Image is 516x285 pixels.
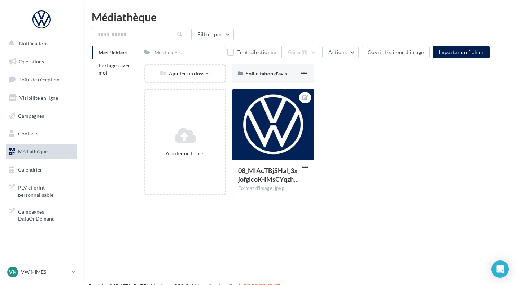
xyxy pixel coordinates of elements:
[92,12,507,22] div: Médiathèque
[246,70,287,76] span: Sollicitation d'avis
[238,166,299,183] span: 08_MIAcTBjSHal_3xjofgicoK-IMsCYqzhHADWWw_EbhM9M8UI7AXnfvC00wkZBHOQ0f8ssrvwuCCsj1eQ=s0
[491,260,509,278] div: Open Intercom Messenger
[18,76,60,83] span: Boîte de réception
[4,72,79,87] a: Boîte de réception
[18,183,74,198] span: PLV et print personnalisable
[145,70,225,77] div: Ajouter un dossier
[4,162,79,177] a: Calendrier
[4,144,79,159] a: Médiathèque
[4,180,79,201] a: PLV et print personnalisable
[438,49,484,55] span: Importer un fichier
[4,90,79,106] a: Visibilité en ligne
[322,46,358,58] button: Actions
[148,150,222,157] div: Ajouter un fichier
[9,268,17,276] span: VN
[4,108,79,124] a: Campagnes
[18,166,42,173] span: Calendrier
[282,46,320,58] button: Gérer(0)
[328,49,346,55] span: Actions
[99,49,127,55] span: Mes fichiers
[18,207,74,222] span: Campagnes DataOnDemand
[18,112,44,119] span: Campagnes
[238,185,308,192] div: Format d'image: jpeg
[433,46,490,58] button: Importer un fichier
[4,54,79,69] a: Opérations
[19,95,58,101] span: Visibilité en ligne
[18,130,38,137] span: Contacts
[4,204,79,225] a: Campagnes DataOnDemand
[6,265,77,279] a: VN VW NIMES
[19,40,48,46] span: Notifications
[224,46,281,58] button: Tout sélectionner
[18,148,48,155] span: Médiathèque
[362,46,430,58] button: Ouvrir l'éditeur d'image
[99,62,131,76] span: Partagés avec moi
[302,49,308,55] span: (0)
[191,28,234,40] button: Filtrer par
[19,58,44,64] span: Opérations
[4,36,76,51] button: Notifications
[154,49,182,56] div: Mes fichiers
[4,126,79,141] a: Contacts
[21,268,69,276] p: VW NIMES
